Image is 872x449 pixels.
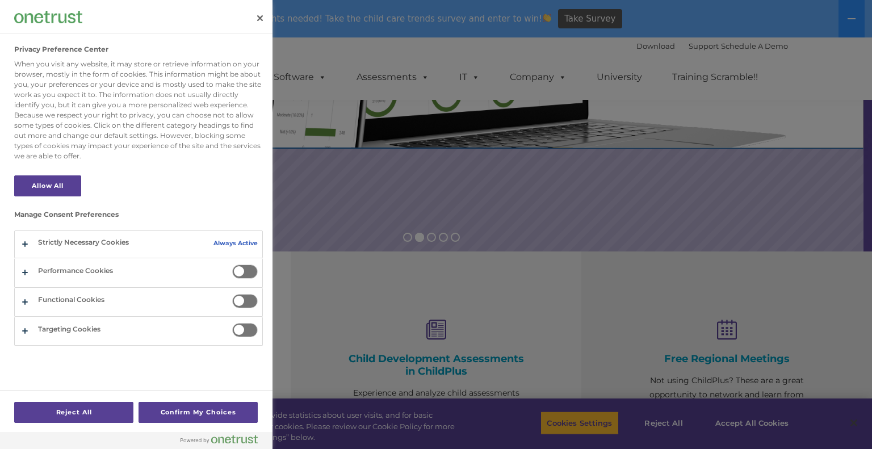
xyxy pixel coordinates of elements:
img: Company Logo [14,11,82,23]
button: Allow All [14,175,81,196]
button: Reject All [14,402,133,423]
h2: Privacy Preference Center [14,45,108,53]
img: Powered by OneTrust Opens in a new Tab [181,435,258,444]
button: Confirm My Choices [139,402,258,423]
a: Powered by OneTrust Opens in a new Tab [181,435,267,449]
span: Last name [158,75,192,83]
div: When you visit any website, it may store or retrieve information on your browser, mostly in the f... [14,59,263,161]
span: Phone number [158,121,206,130]
h3: Manage Consent Preferences [14,211,263,224]
button: Close [248,6,272,31]
div: Company Logo [14,6,82,28]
